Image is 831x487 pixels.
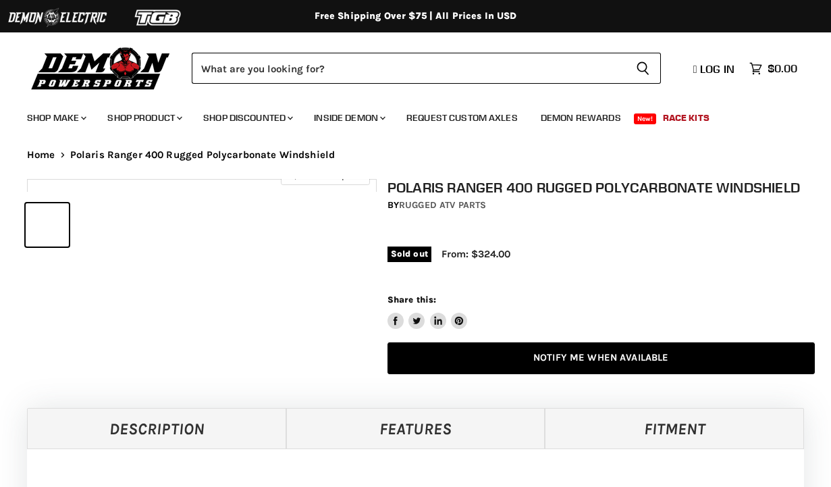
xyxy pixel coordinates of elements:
[387,247,431,261] span: Sold out
[441,248,510,260] span: From: $324.00
[700,62,734,76] span: Log in
[387,198,815,213] div: by
[387,179,815,196] h1: Polaris Ranger 400 Rugged Polycarbonate Windshield
[97,104,190,132] a: Shop Product
[27,408,286,448] a: Description
[7,5,108,30] img: Demon Electric Logo 2
[634,113,657,124] span: New!
[27,44,175,92] img: Demon Powersports
[286,408,545,448] a: Features
[387,294,468,330] aside: Share this:
[687,63,743,75] a: Log in
[545,408,804,448] a: Fitment
[396,104,528,132] a: Request Custom Axles
[17,99,794,132] ul: Main menu
[743,59,804,78] a: $0.00
[531,104,631,132] a: Demon Rewards
[70,149,336,161] span: Polaris Ranger 400 Rugged Polycarbonate Windshield
[193,104,301,132] a: Shop Discounted
[387,342,815,374] a: Notify Me When Available
[387,294,436,305] span: Share this:
[768,62,797,75] span: $0.00
[26,203,69,247] button: IMAGE thumbnail
[653,104,720,132] a: Race Kits
[108,5,209,30] img: TGB Logo 2
[192,53,625,84] input: Search
[304,104,394,132] a: Inside Demon
[288,170,363,180] span: Click to expand
[625,53,661,84] button: Search
[399,199,486,211] a: Rugged ATV Parts
[17,104,95,132] a: Shop Make
[192,53,661,84] form: Product
[27,149,55,161] a: Home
